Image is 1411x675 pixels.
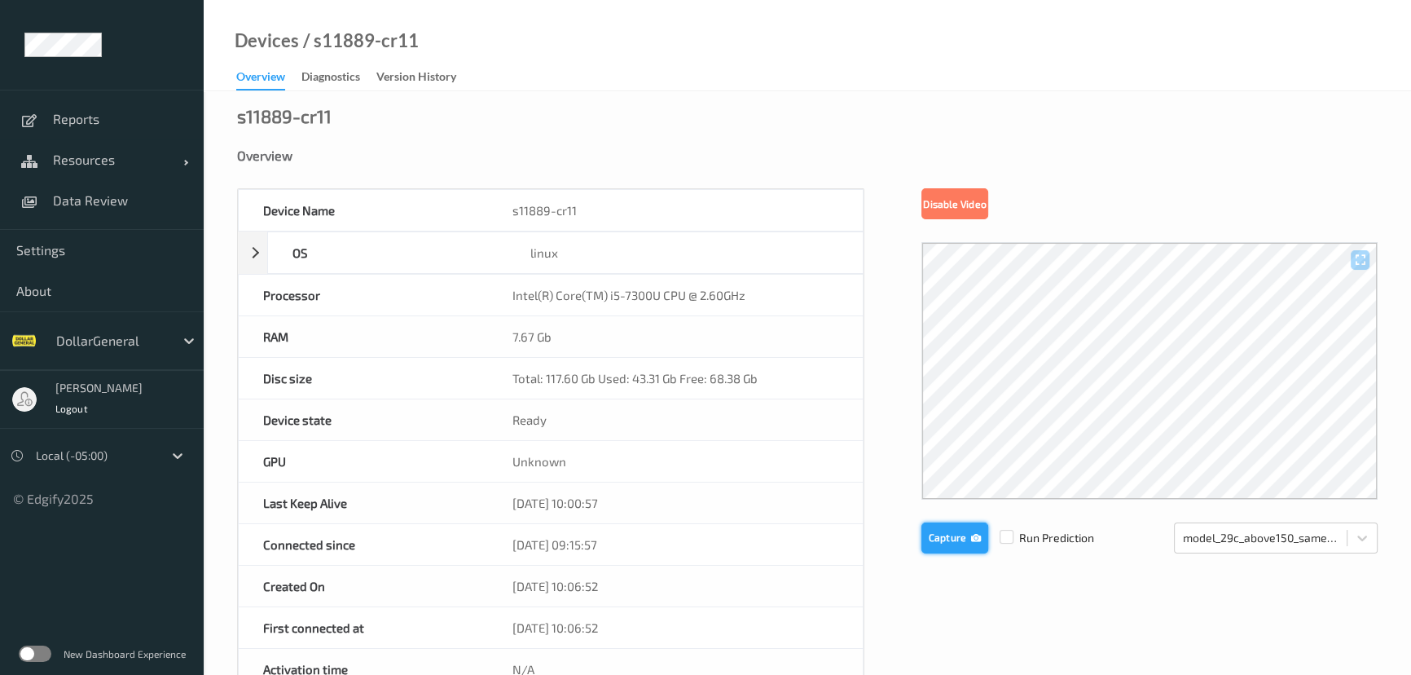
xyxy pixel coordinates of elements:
[988,530,1094,546] span: Run Prediction
[299,33,419,49] div: / s11889-cr11
[506,232,863,273] div: linux
[488,441,863,482] div: Unknown
[239,566,488,607] div: Created On
[488,483,863,523] div: [DATE] 10:00:57
[268,232,506,273] div: OS
[236,66,301,90] a: Overview
[488,190,863,231] div: s11889-cr11
[235,33,299,49] a: Devices
[236,68,285,90] div: Overview
[376,68,456,89] div: Version History
[488,399,863,440] div: Ready
[488,358,863,399] div: Total: 117.60 Gb Used: 43.31 Gb Free: 68.38 Gb
[239,399,488,440] div: Device state
[921,188,988,219] button: Disable Video
[239,358,488,399] div: Disc size
[237,108,332,124] div: s11889-cr11
[488,275,863,315] div: Intel(R) Core(TM) i5-7300U CPU @ 2.60GHz
[488,316,863,357] div: 7.67 Gb
[921,523,988,554] button: Capture
[239,441,488,482] div: GPU
[239,524,488,565] div: Connected since
[488,607,863,648] div: [DATE] 10:06:52
[239,275,488,315] div: Processor
[238,232,864,274] div: OSlinux
[239,607,488,648] div: First connected at
[239,316,488,357] div: RAM
[488,566,863,607] div: [DATE] 10:06:52
[239,483,488,523] div: Last Keep Alive
[376,66,473,89] a: Version History
[301,68,360,89] div: Diagnostics
[301,66,376,89] a: Diagnostics
[237,148,1378,164] div: Overview
[488,524,863,565] div: [DATE] 09:15:57
[239,190,488,231] div: Device Name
